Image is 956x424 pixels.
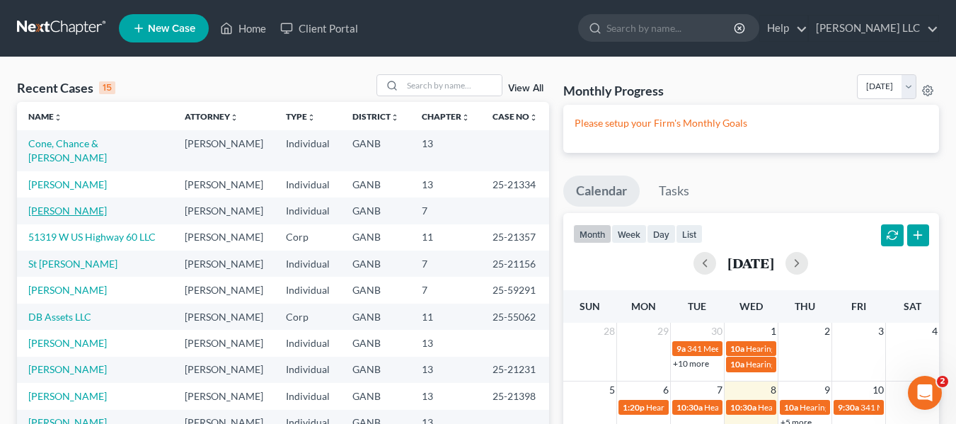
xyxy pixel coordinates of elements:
[760,16,807,41] a: Help
[809,16,938,41] a: [PERSON_NAME] LLC
[580,300,600,312] span: Sun
[28,363,107,375] a: [PERSON_NAME]
[800,402,926,413] span: Hearing for CoLiant Solutions, Inc.
[307,113,316,122] i: unfold_more
[173,277,275,303] td: [PERSON_NAME]
[602,323,616,340] span: 28
[173,383,275,409] td: [PERSON_NAME]
[877,323,885,340] span: 3
[606,15,736,41] input: Search by name...
[481,171,549,197] td: 25-21334
[710,323,724,340] span: 30
[410,251,481,277] td: 7
[758,402,872,413] span: Hearing for Nautica's Edge LLC
[341,224,410,251] td: GANB
[173,130,275,171] td: [PERSON_NAME]
[461,113,470,122] i: unfold_more
[730,402,756,413] span: 10:30a
[275,330,341,356] td: Individual
[410,130,481,171] td: 13
[28,311,91,323] a: DB Assets LLC
[410,357,481,383] td: 13
[173,357,275,383] td: [PERSON_NAME]
[341,304,410,330] td: GANB
[481,383,549,409] td: 25-21398
[341,171,410,197] td: GANB
[508,84,543,93] a: View All
[275,197,341,224] td: Individual
[173,224,275,251] td: [PERSON_NAME]
[715,382,724,399] span: 7
[646,402,689,413] span: Hearing for
[341,251,410,277] td: GANB
[631,300,656,312] span: Mon
[646,176,702,207] a: Tasks
[275,130,341,171] td: Individual
[410,383,481,409] td: 13
[676,224,703,243] button: list
[410,197,481,224] td: 7
[647,224,676,243] button: day
[275,304,341,330] td: Corp
[611,224,647,243] button: week
[341,330,410,356] td: GANB
[173,330,275,356] td: [PERSON_NAME]
[28,178,107,190] a: [PERSON_NAME]
[823,323,831,340] span: 2
[173,171,275,197] td: [PERSON_NAME]
[623,402,645,413] span: 1:20p
[410,277,481,303] td: 7
[410,304,481,330] td: 11
[481,304,549,330] td: 25-55062
[563,176,640,207] a: Calendar
[410,171,481,197] td: 13
[784,402,798,413] span: 10a
[28,284,107,296] a: [PERSON_NAME]
[481,277,549,303] td: 25-59291
[54,113,62,122] i: unfold_more
[28,111,62,122] a: Nameunfold_more
[286,111,316,122] a: Typeunfold_more
[173,304,275,330] td: [PERSON_NAME]
[275,383,341,409] td: Individual
[173,197,275,224] td: [PERSON_NAME]
[341,130,410,171] td: GANB
[410,330,481,356] td: 13
[662,382,670,399] span: 6
[676,343,686,354] span: 9a
[823,382,831,399] span: 9
[185,111,238,122] a: Attorneyunfold_more
[730,343,744,354] span: 10a
[173,251,275,277] td: [PERSON_NAME]
[704,402,814,413] span: Hearing for [PERSON_NAME]
[931,323,939,340] span: 4
[746,359,788,369] span: Hearing for
[148,23,195,34] span: New Case
[687,343,814,354] span: 341 Meeting for [PERSON_NAME]
[529,113,538,122] i: unfold_more
[739,300,763,312] span: Wed
[422,111,470,122] a: Chapterunfold_more
[688,300,706,312] span: Tue
[795,300,815,312] span: Thu
[341,357,410,383] td: GANB
[28,231,156,243] a: 51319 W US Highway 60 LLC
[493,111,538,122] a: Case Nounfold_more
[99,81,115,94] div: 15
[573,224,611,243] button: month
[769,323,778,340] span: 1
[908,376,942,410] iframe: Intercom live chat
[769,382,778,399] span: 8
[481,224,549,251] td: 25-21357
[28,390,107,402] a: [PERSON_NAME]
[341,277,410,303] td: GANB
[213,16,273,41] a: Home
[273,16,365,41] a: Client Portal
[230,113,238,122] i: unfold_more
[481,251,549,277] td: 25-21156
[391,113,399,122] i: unfold_more
[904,300,921,312] span: Sat
[341,383,410,409] td: GANB
[838,402,859,413] span: 9:30a
[28,337,107,349] a: [PERSON_NAME]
